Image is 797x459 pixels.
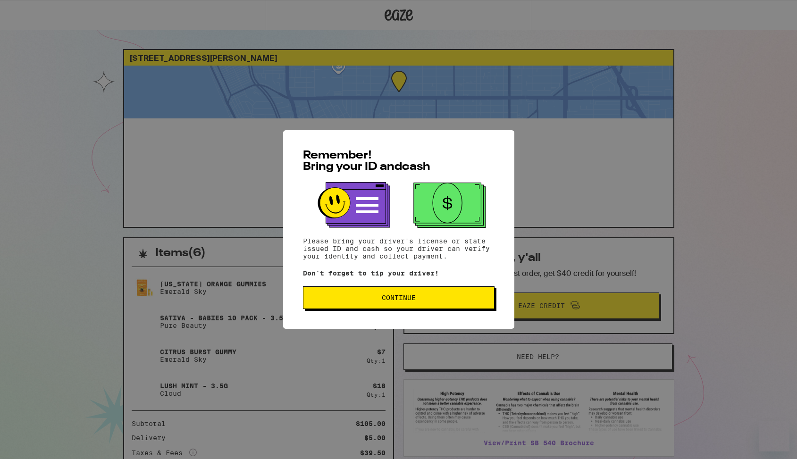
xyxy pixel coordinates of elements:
button: Continue [303,286,495,309]
span: Continue [382,294,416,301]
p: Please bring your driver's license or state issued ID and cash so your driver can verify your ide... [303,237,495,260]
span: Remember! Bring your ID and cash [303,150,430,173]
iframe: Button to launch messaging window [759,421,789,451]
p: Don't forget to tip your driver! [303,269,495,277]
